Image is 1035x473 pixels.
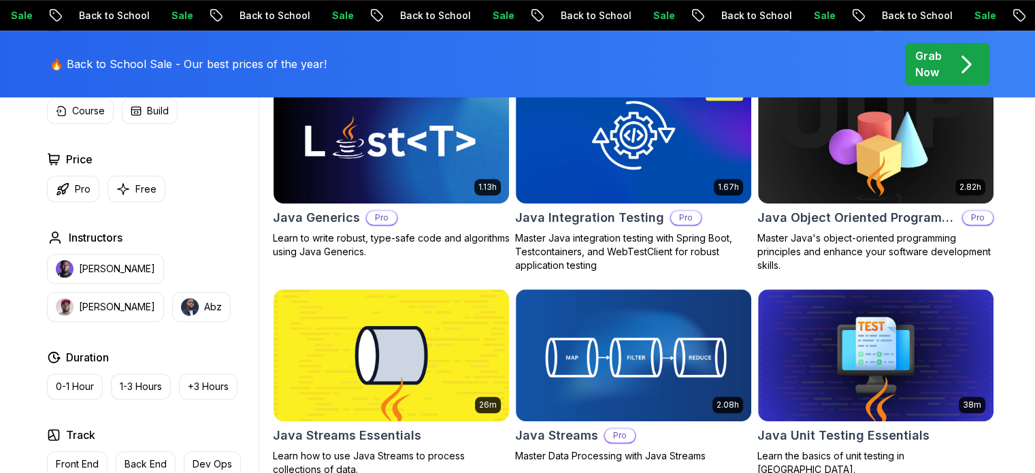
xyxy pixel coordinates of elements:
h2: Java Streams Essentials [273,426,421,445]
a: Java Integration Testing card1.67hNEWJava Integration TestingProMaster Java integration testing w... [515,71,752,273]
h2: Java Streams [515,426,598,445]
img: Java Object Oriented Programming card [758,72,993,204]
p: 🔥 Back to School Sale - Our best prices of the year! [50,56,327,72]
p: Master Java integration testing with Spring Boot, Testcontainers, and WebTestClient for robust ap... [515,231,752,272]
h2: Java Generics [273,208,360,227]
button: 1-3 Hours [111,374,171,399]
h2: Duration [66,349,109,365]
p: 26m [479,399,497,410]
p: 0-1 Hour [56,380,94,393]
p: Back End [125,457,167,471]
p: Back to School [223,9,316,22]
button: Build [122,98,178,124]
p: Master Data Processing with Java Streams [515,449,752,463]
p: 38m [963,399,981,410]
p: Master Java's object-oriented programming principles and enhance your software development skills. [757,231,994,272]
p: 1.67h [718,182,739,193]
p: Back to School [384,9,476,22]
button: Free [108,176,165,202]
p: 2.08h [717,399,739,410]
img: instructor img [181,298,199,316]
p: Pro [605,429,635,442]
img: Java Unit Testing Essentials card [758,289,993,421]
p: 1-3 Hours [120,380,162,393]
button: Pro [47,176,99,202]
p: [PERSON_NAME] [79,262,155,276]
button: instructor img[PERSON_NAME] [47,292,164,322]
p: Grab Now [915,48,942,80]
p: 1.13h [478,182,497,193]
p: Back to School [544,9,637,22]
p: Back to School [705,9,798,22]
h2: Java Object Oriented Programming [757,208,956,227]
p: Pro [75,182,91,196]
h2: Java Integration Testing [515,208,664,227]
h2: Price [66,151,93,167]
p: Abz [204,300,222,314]
p: Pro [367,211,397,225]
h2: Instructors [69,229,122,246]
h2: Track [66,427,95,443]
img: instructor img [56,260,73,278]
p: Pro [671,211,701,225]
a: Java Streams card2.08hJava StreamsProMaster Data Processing with Java Streams [515,289,752,463]
p: Dev Ops [193,457,232,471]
p: Course [72,104,105,118]
img: Java Generics card [274,72,509,204]
a: Java Generics card1.13hJava GenericsProLearn to write robust, type-safe code and algorithms using... [273,71,510,259]
p: 2.82h [959,182,981,193]
p: +3 Hours [188,380,229,393]
a: Java Object Oriented Programming card2.82hJava Object Oriented ProgrammingProMaster Java's object... [757,71,994,273]
p: Learn to write robust, type-safe code and algorithms using Java Generics. [273,231,510,259]
p: Sale [958,9,1002,22]
p: Front End [56,457,99,471]
p: Sale [798,9,841,22]
p: Back to School [866,9,958,22]
button: instructor imgAbz [172,292,231,322]
p: Pro [963,211,993,225]
button: +3 Hours [179,374,237,399]
p: Build [147,104,169,118]
p: Sale [316,9,359,22]
p: Sale [476,9,520,22]
p: [PERSON_NAME] [79,300,155,314]
button: Course [47,98,114,124]
img: Java Streams card [516,289,751,421]
p: Free [135,182,157,196]
img: instructor img [56,298,73,316]
button: instructor img[PERSON_NAME] [47,254,164,284]
button: 0-1 Hour [47,374,103,399]
p: Back to School [63,9,155,22]
h2: Java Unit Testing Essentials [757,426,930,445]
p: Sale [637,9,680,22]
img: Java Streams Essentials card [274,289,509,421]
img: Java Integration Testing card [516,72,751,204]
p: Sale [155,9,199,22]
